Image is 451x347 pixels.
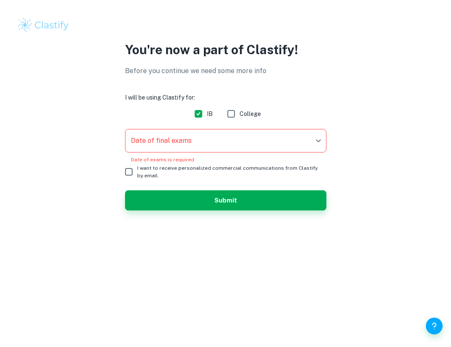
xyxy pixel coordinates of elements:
[240,109,261,118] span: College
[131,156,321,163] p: Date of exams is required
[137,164,320,179] span: I want to receive personalized commercial communications from Clastify by email.
[207,109,213,118] span: IB
[125,40,326,59] p: You're now a part of Clastify!
[17,17,70,34] img: Clastify logo
[125,66,326,76] p: Before you continue we need some more info
[125,93,326,102] h6: I will be using Clastify for:
[17,17,434,34] a: Clastify logo
[426,318,443,334] button: Help and Feedback
[125,190,326,210] button: Submit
